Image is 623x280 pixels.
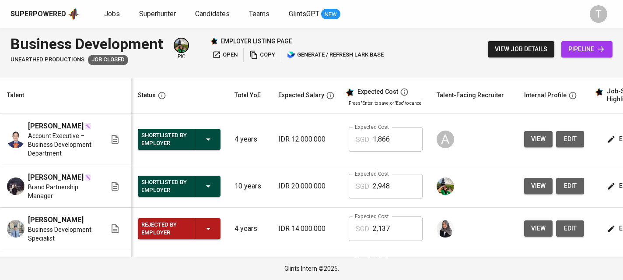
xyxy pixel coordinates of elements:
[556,178,584,194] button: edit
[28,121,84,131] span: [PERSON_NAME]
[84,123,91,130] img: magic_wand.svg
[234,90,261,101] div: Total YoE
[437,177,454,195] img: eva@glints.com
[356,181,369,192] p: SGD
[495,44,547,55] span: view job details
[175,39,188,52] img: eva@glints.com
[524,90,567,101] div: Internal Profile
[278,181,335,191] p: IDR 20.000.000
[356,135,369,145] p: SGD
[210,37,218,45] img: Glints Star
[138,90,156,101] div: Status
[349,100,423,106] p: Press 'Enter' to save, or 'Esc' to cancel
[138,218,220,239] button: Rejected by Employer
[141,177,189,196] div: Shortlisted by Employer
[249,9,271,20] a: Teams
[7,177,24,195] img: Ade Gusman
[595,88,603,96] img: glints_star.svg
[287,50,296,59] img: lark
[10,56,84,64] span: Unearthed Productions
[289,10,319,18] span: GlintsGPT
[356,224,369,234] p: SGD
[28,183,96,200] span: Brand Partnership Manager
[139,9,178,20] a: Superhunter
[561,41,612,57] a: pipeline
[195,10,230,18] span: Candidates
[287,50,384,60] span: generate / refresh lark base
[7,90,24,101] div: Talent
[524,220,553,237] button: view
[28,131,96,158] span: Account Executive – Business Development Department
[437,131,454,148] div: A
[7,131,24,148] img: Brenda Charlottha
[321,10,340,19] span: NEW
[568,44,605,55] span: pipeline
[563,134,577,145] span: edit
[195,9,231,20] a: Candidates
[28,215,84,225] span: [PERSON_NAME]
[563,181,577,191] span: edit
[437,90,504,101] div: Talent-Facing Recruiter
[563,223,577,234] span: edit
[437,220,454,237] img: sinta.windasari@glints.com
[141,130,189,149] div: Shortlisted by Employer
[10,33,163,55] div: Business Development
[10,7,80,21] a: Superpoweredapp logo
[278,223,335,234] p: IDR 14.000.000
[141,219,189,238] div: Rejected by Employer
[531,223,546,234] span: view
[249,50,275,60] span: copy
[278,90,324,101] div: Expected Salary
[234,181,264,191] p: 10 years
[524,178,553,194] button: view
[247,48,277,62] button: copy
[68,7,80,21] img: app logo
[590,5,607,23] div: T
[285,48,386,62] button: lark generate / refresh lark base
[104,10,120,18] span: Jobs
[7,220,24,237] img: Mohamad Alif Alfian
[556,131,584,147] button: edit
[531,134,546,145] span: view
[138,129,220,150] button: Shortlisted by Employer
[174,38,189,60] div: pic
[220,37,292,46] p: employer listing page
[278,134,335,145] p: IDR 12.000.000
[138,176,220,197] button: Shortlisted by Employer
[345,88,354,97] img: glints_star.svg
[249,10,269,18] span: Teams
[234,134,264,145] p: 4 years
[556,220,584,237] button: edit
[84,174,91,181] img: magic_wand.svg
[28,172,84,183] span: [PERSON_NAME]
[88,56,128,64] span: Job Closed
[212,50,238,60] span: open
[210,48,240,62] button: open
[104,9,122,20] a: Jobs
[139,10,176,18] span: Superhunter
[234,223,264,234] p: 4 years
[524,131,553,147] button: view
[531,181,546,191] span: view
[357,88,398,96] div: Expected Cost
[488,41,554,57] button: view job details
[88,55,128,65] div: Job closure caused by changes in client hiring plans, The client will be conducting face-to-face ...
[28,225,96,243] span: Business Development Specialist
[10,9,66,19] div: Superpowered
[289,9,340,20] a: GlintsGPT NEW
